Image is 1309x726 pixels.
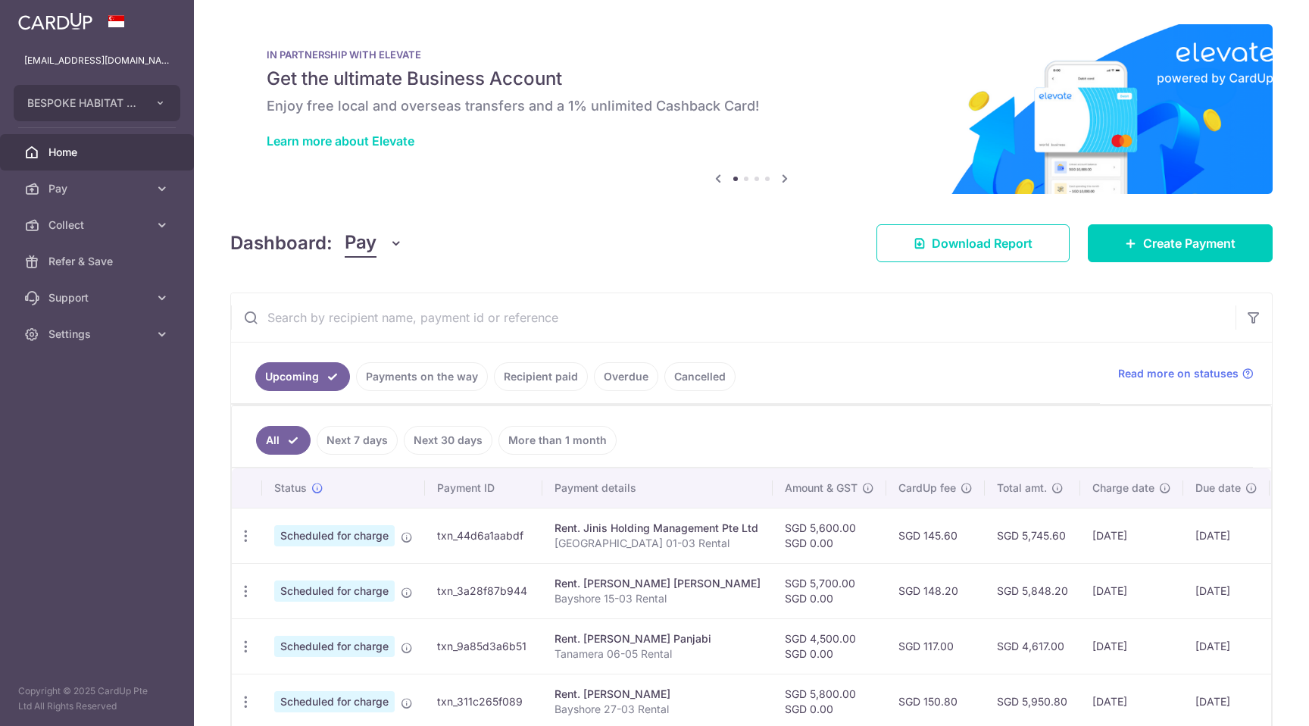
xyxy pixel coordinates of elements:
[555,521,761,536] div: Rent. Jinis Holding Management Pte Ltd
[425,563,542,618] td: txn_3a28f87b944
[267,133,414,149] a: Learn more about Elevate
[27,95,139,111] span: BESPOKE HABITAT B37GM PTE. LTD.
[886,508,985,563] td: SGD 145.60
[773,508,886,563] td: SGD 5,600.00 SGD 0.00
[498,426,617,455] a: More than 1 month
[425,618,542,674] td: txn_9a85d3a6b51
[1195,480,1241,496] span: Due date
[48,254,148,269] span: Refer & Save
[48,181,148,196] span: Pay
[773,563,886,618] td: SGD 5,700.00 SGD 0.00
[494,362,588,391] a: Recipient paid
[48,145,148,160] span: Home
[274,480,307,496] span: Status
[886,618,985,674] td: SGD 117.00
[985,563,1080,618] td: SGD 5,848.20
[785,480,858,496] span: Amount & GST
[932,234,1033,252] span: Download Report
[48,217,148,233] span: Collect
[267,97,1236,115] h6: Enjoy free local and overseas transfers and a 1% unlimited Cashback Card!
[1118,366,1239,381] span: Read more on statuses
[255,362,350,391] a: Upcoming
[1118,366,1254,381] a: Read more on statuses
[886,563,985,618] td: SGD 148.20
[267,67,1236,91] h5: Get the ultimate Business Account
[1080,618,1183,674] td: [DATE]
[345,229,403,258] button: Pay
[1143,234,1236,252] span: Create Payment
[24,53,170,68] p: [EMAIL_ADDRESS][DOMAIN_NAME]
[594,362,658,391] a: Overdue
[230,24,1273,194] img: Renovation banner
[876,224,1070,262] a: Download Report
[555,702,761,717] p: Bayshore 27-03 Rental
[773,618,886,674] td: SGD 4,500.00 SGD 0.00
[274,580,395,602] span: Scheduled for charge
[317,426,398,455] a: Next 7 days
[425,508,542,563] td: txn_44d6a1aabdf
[356,362,488,391] a: Payments on the way
[274,636,395,657] span: Scheduled for charge
[1080,563,1183,618] td: [DATE]
[898,480,956,496] span: CardUp fee
[274,525,395,546] span: Scheduled for charge
[555,687,761,702] div: Rent. [PERSON_NAME]
[18,12,92,30] img: CardUp
[231,293,1236,342] input: Search by recipient name, payment id or reference
[345,229,376,258] span: Pay
[230,230,333,257] h4: Dashboard:
[274,691,395,712] span: Scheduled for charge
[48,290,148,305] span: Support
[267,49,1236,61] p: IN PARTNERSHIP WITH ELEVATE
[1088,224,1273,262] a: Create Payment
[1092,480,1154,496] span: Charge date
[555,536,761,551] p: [GEOGRAPHIC_DATA] 01-03 Rental
[14,85,180,121] button: BESPOKE HABITAT B37GM PTE. LTD.
[664,362,736,391] a: Cancelled
[555,646,761,662] p: Tanamera 06-05 Rental
[425,468,542,508] th: Payment ID
[555,576,761,591] div: Rent. [PERSON_NAME] [PERSON_NAME]
[1080,508,1183,563] td: [DATE]
[1183,508,1270,563] td: [DATE]
[542,468,773,508] th: Payment details
[555,591,761,606] p: Bayshore 15-03 Rental
[48,327,148,342] span: Settings
[256,426,311,455] a: All
[1183,618,1270,674] td: [DATE]
[1183,563,1270,618] td: [DATE]
[404,426,492,455] a: Next 30 days
[985,508,1080,563] td: SGD 5,745.60
[985,618,1080,674] td: SGD 4,617.00
[555,631,761,646] div: Rent. [PERSON_NAME] Panjabi
[997,480,1047,496] span: Total amt.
